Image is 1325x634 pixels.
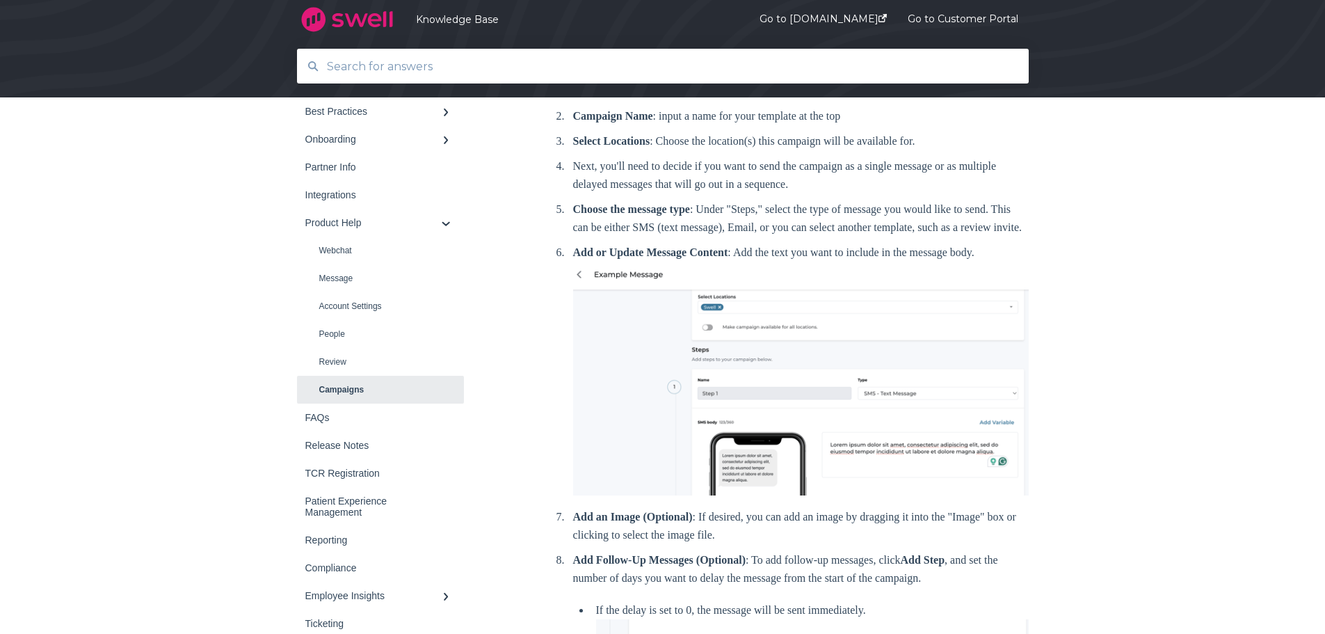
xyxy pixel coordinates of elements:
div: Onboarding [305,134,442,145]
li: : If desired, you can add an image by dragging it into the "Image" box or clicking to select the ... [568,508,1029,544]
a: Patient Experience Management [297,487,464,526]
div: Release Notes [305,440,442,451]
div: Reporting [305,534,442,546]
a: Campaigns [297,376,464,404]
a: Knowledge Base [416,13,718,26]
div: Best Practices [305,106,442,117]
a: Integrations [297,181,464,209]
li: : input a name for your template at the top [568,107,1029,125]
a: Product Help [297,209,464,237]
a: Reporting [297,526,464,554]
div: Partner Info [305,161,442,173]
a: TCR Registration [297,459,464,487]
a: Onboarding [297,125,464,153]
li: Next, you'll need to decide if you want to send the campaign as a single message or as multiple d... [568,157,1029,193]
div: Patient Experience Management [305,496,442,518]
div: Integrations [305,189,442,200]
div: TCR Registration [305,468,442,479]
strong: Choose the message type [573,203,690,215]
li: : Choose the location(s) this campaign will be available for. [568,132,1029,150]
a: Employee Insights [297,582,464,610]
a: Webchat [297,237,464,264]
a: Message [297,264,464,292]
a: Review [297,348,464,376]
div: Compliance [305,562,442,573]
input: Search for answers [319,51,1008,81]
img: company logo [297,2,398,37]
div: Product Help [305,217,442,228]
div: Employee Insights [305,590,442,601]
a: Release Notes [297,431,464,459]
strong: Add Step [901,554,945,566]
img: Screenshot 2024-07-17 at 3.36.21 PM [573,262,1029,496]
li: : Add the text you want to include in the message body. [568,244,1029,501]
strong: Select Locations [573,135,650,147]
a: People [297,320,464,348]
strong: Add or Update Message Content [573,246,728,258]
a: Account Settings [297,292,464,320]
a: Compliance [297,554,464,582]
strong: Campaign Name [573,110,653,122]
a: Best Practices [297,97,464,125]
strong: Add Follow-Up Messages (Optional) [573,554,746,566]
div: Ticketing [305,618,442,629]
a: Partner Info [297,153,464,181]
li: : Under "Steps," select the type of message you would like to send. This can be either SMS (text ... [568,200,1029,237]
div: FAQs [305,412,442,423]
a: FAQs [297,404,464,431]
strong: Add an Image (Optional) [573,511,693,523]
